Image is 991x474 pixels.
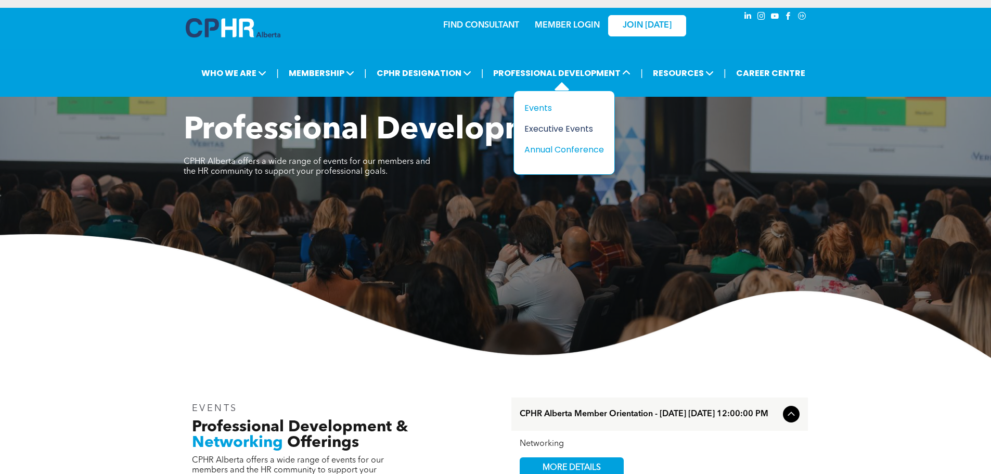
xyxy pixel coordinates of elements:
li: | [640,62,643,84]
a: MEMBER LOGIN [535,21,600,30]
span: WHO WE ARE [198,63,269,83]
span: EVENTS [192,404,238,413]
span: Offerings [287,435,359,451]
li: | [276,62,279,84]
a: instagram [756,10,767,24]
a: facebook [783,10,794,24]
li: | [724,62,726,84]
a: Annual Conference [524,143,604,156]
div: Executive Events [524,122,596,135]
a: FIND CONSULTANT [443,21,519,30]
a: youtube [769,10,781,24]
a: Executive Events [524,122,604,135]
div: Events [524,101,596,114]
div: Annual Conference [524,143,596,156]
span: CPHR Alberta offers a wide range of events for our members and the HR community to support your p... [184,158,430,176]
span: CPHR DESIGNATION [374,63,474,83]
li: | [481,62,484,84]
a: Events [524,101,604,114]
span: RESOURCES [650,63,717,83]
a: JOIN [DATE] [608,15,686,36]
span: CPHR Alberta Member Orientation - [DATE] [DATE] 12:00:00 PM [520,409,779,419]
span: JOIN [DATE] [623,21,672,31]
div: Networking [520,439,800,449]
a: linkedin [742,10,754,24]
a: Social network [796,10,808,24]
a: CAREER CENTRE [733,63,808,83]
span: MEMBERSHIP [286,63,357,83]
span: PROFESSIONAL DEVELOPMENT [490,63,634,83]
img: A blue and white logo for cp alberta [186,18,280,37]
li: | [364,62,367,84]
span: Professional Development & [192,419,408,435]
span: Networking [192,435,283,451]
span: Professional Development [184,115,583,146]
